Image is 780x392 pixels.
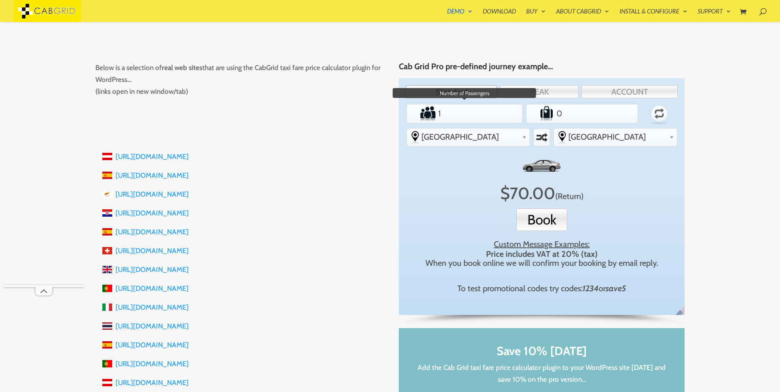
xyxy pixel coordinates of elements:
[643,102,676,125] label: Return
[554,129,677,145] div: Select the place the destination address is within
[3,64,85,285] iframe: Advertisement
[115,284,189,292] a: [URL][DOMAIN_NAME]
[115,228,189,236] a: [URL][DOMAIN_NAME]
[568,132,666,142] span: [GEOGRAPHIC_DATA]
[556,8,609,22] a: About CabGrid
[555,105,609,122] input: Number of Suitcases
[410,249,674,267] div: When you book online we will confirm your booking by email reply.
[483,8,516,22] a: Download
[14,6,81,14] a: CabGrid Taxi Plugin
[408,105,436,122] label: Number of Passengers
[494,239,590,249] u: Custom Message Examples:
[521,154,562,178] img: Standard
[436,105,493,122] input: Number of Passengers
[516,208,567,231] button: Book
[535,130,549,145] label: Swap selected destinations
[115,265,189,274] a: [URL][DOMAIN_NAME]
[619,8,687,22] a: Install & Configure
[674,305,691,322] span: English
[421,132,519,142] span: [GEOGRAPHIC_DATA]
[528,105,555,122] label: Number of Suitcases
[500,183,510,203] span: $
[447,8,473,22] a: Demo
[115,190,189,198] a: [URL][DOMAIN_NAME]
[555,191,583,201] span: Click to switch
[415,362,668,385] p: Add the Cab Grid taxi fare price calculator plugin to your WordPress site [DATE] and save 10% on ...
[115,303,189,311] a: [URL][DOMAIN_NAME]
[115,247,189,255] a: [URL][DOMAIN_NAME]
[115,360,189,368] a: [URL][DOMAIN_NAME]
[415,344,668,362] h2: Save 10% [DATE]
[406,85,497,98] a: Standard
[486,249,598,259] strong: Price includes VAT at 20% (tax)
[115,171,189,179] a: [URL][DOMAIN_NAME]
[115,378,189,387] a: [URL][DOMAIN_NAME]
[510,183,555,203] span: 70.00
[407,129,530,145] div: Select the place the starting address falls within
[500,85,579,98] a: PEAK
[698,8,731,22] a: Support
[399,62,685,75] h4: Cab Grid Pro pre-defined journey example…
[581,85,678,98] a: ACCOUNT
[410,283,674,293] div: To test promotional codes try codes: or
[606,283,626,293] em: save5
[583,283,599,293] em: 1234
[95,62,381,97] p: Below is a selection of that are using the CabGrid taxi fare price calculator plugin for WordPres...
[115,341,189,349] a: [URL][DOMAIN_NAME]
[526,8,546,22] a: Buy
[115,209,189,217] a: [URL][DOMAIN_NAME]
[115,322,189,330] a: [URL][DOMAIN_NAME]
[115,152,189,161] a: [URL][DOMAIN_NAME]
[162,63,202,72] strong: real web sites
